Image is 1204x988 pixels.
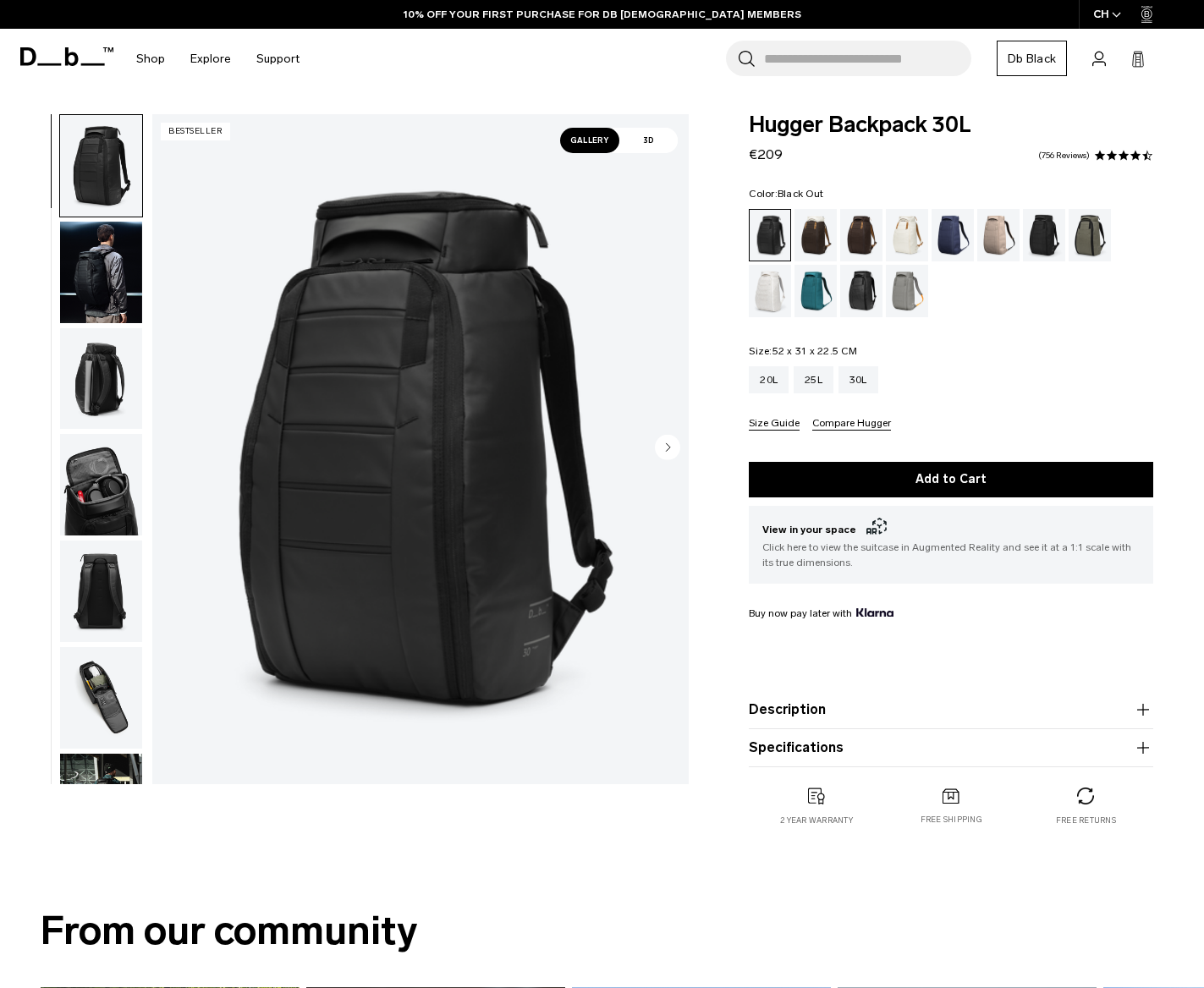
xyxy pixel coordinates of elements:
[59,114,143,217] button: Hugger Backpack 30L Black Out
[60,434,142,535] img: Hugger Backpack 30L Black Out
[840,209,882,261] a: Espresso
[886,209,928,261] a: Oatmilk
[772,345,857,357] span: 52 x 31 x 22.5 CM
[59,753,143,856] button: Hugger Backpack 30L Black Out
[749,506,1153,584] button: View in your space Click here to view the suitcase in Augmented Reality and see it at a 1:1 scale...
[152,114,689,784] img: Hugger Backpack 30L Black Out
[749,418,800,431] button: Size Guide
[997,41,1067,76] a: Db Black
[762,540,1140,570] span: Click here to view the suitcase in Augmented Reality and see it at a 1:1 scale with its true dime...
[59,221,143,324] button: Hugger Backpack 30L Black Out
[749,146,783,162] span: €209
[921,814,982,826] p: Free shipping
[60,647,142,749] img: Hugger Backpack 30L Black Out
[932,209,974,261] a: Blue Hour
[1023,209,1065,261] a: Charcoal Grey
[749,189,823,199] legend: Color:
[762,519,1140,540] span: View in your space
[749,366,789,393] a: 20L
[655,435,680,464] button: Next slide
[560,128,619,153] span: Gallery
[60,541,142,642] img: Hugger Backpack 30L Black Out
[619,128,679,153] span: 3D
[256,29,300,89] a: Support
[749,209,791,261] a: Black Out
[404,7,801,22] a: 10% OFF YOUR FIRST PURCHASE FOR DB [DEMOGRAPHIC_DATA] MEMBERS
[838,366,878,393] a: 30L
[136,29,165,89] a: Shop
[161,123,230,140] p: Bestseller
[60,222,142,323] img: Hugger Backpack 30L Black Out
[749,700,1153,720] button: Description
[1056,815,1116,826] p: Free returns
[60,115,142,217] img: Hugger Backpack 30L Black Out
[749,738,1153,758] button: Specifications
[59,646,143,749] button: Hugger Backpack 30L Black Out
[840,265,882,317] a: Reflective Black
[794,265,837,317] a: Midnight Teal
[59,540,143,643] button: Hugger Backpack 30L Black Out
[41,901,1163,961] h2: From our community
[749,114,1153,136] span: Hugger Backpack 30L
[59,327,143,431] button: Hugger Backpack 30L Black Out
[749,265,791,317] a: Clean Slate
[60,754,142,855] img: Hugger Backpack 30L Black Out
[794,209,837,261] a: Cappuccino
[749,346,857,356] legend: Size:
[1038,151,1090,160] a: 756 reviews
[59,433,143,536] button: Hugger Backpack 30L Black Out
[794,366,833,393] a: 25L
[812,418,891,431] button: Compare Hugger
[977,209,1020,261] a: Fogbow Beige
[190,29,231,89] a: Explore
[749,606,893,621] span: Buy now pay later with
[780,815,853,826] p: 2 year warranty
[124,29,312,89] nav: Main Navigation
[778,188,823,200] span: Black Out
[856,608,893,617] img: {"height" => 20, "alt" => "Klarna"}
[749,462,1153,497] button: Add to Cart
[152,114,689,784] li: 1 / 11
[886,265,928,317] a: Sand Grey
[1069,209,1111,261] a: Forest Green
[60,328,142,430] img: Hugger Backpack 30L Black Out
